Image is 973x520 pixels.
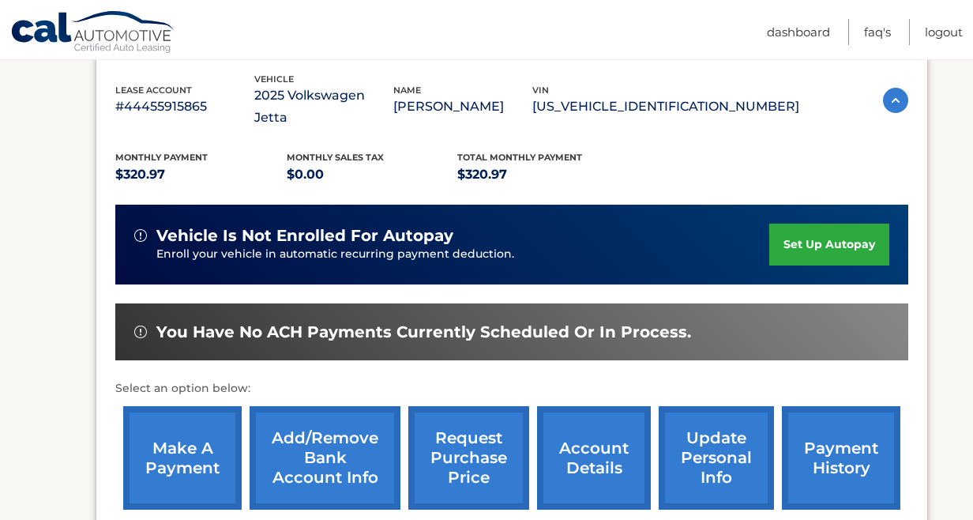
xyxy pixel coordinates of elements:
[134,229,147,242] img: alert-white.svg
[115,164,287,186] p: $320.97
[532,85,549,96] span: vin
[393,96,532,118] p: [PERSON_NAME]
[864,19,891,45] a: FAQ's
[156,226,453,246] span: vehicle is not enrolled for autopay
[883,88,908,113] img: accordion-active.svg
[254,85,393,129] p: 2025 Volkswagen Jetta
[287,164,458,186] p: $0.00
[457,164,629,186] p: $320.97
[115,85,192,96] span: lease account
[287,152,384,163] span: Monthly sales Tax
[925,19,963,45] a: Logout
[457,152,582,163] span: Total Monthly Payment
[134,326,147,338] img: alert-white.svg
[156,246,769,263] p: Enroll your vehicle in automatic recurring payment deduction.
[659,406,774,510] a: update personal info
[782,406,900,510] a: payment history
[532,96,799,118] p: [US_VEHICLE_IDENTIFICATION_NUMBER]
[537,406,651,510] a: account details
[115,96,254,118] p: #44455915865
[769,224,889,266] a: set up autopay
[408,406,529,510] a: request purchase price
[254,73,294,85] span: vehicle
[123,406,242,510] a: make a payment
[115,379,908,398] p: Select an option below:
[115,152,208,163] span: Monthly Payment
[10,10,176,56] a: Cal Automotive
[250,406,400,510] a: Add/Remove bank account info
[767,19,830,45] a: Dashboard
[156,322,691,342] span: You have no ACH payments currently scheduled or in process.
[393,85,421,96] span: name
